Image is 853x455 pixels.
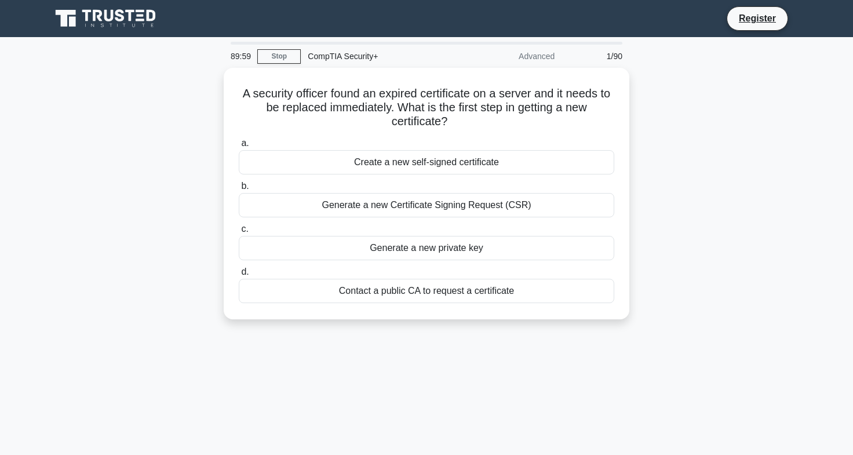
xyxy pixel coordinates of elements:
div: Generate a new Certificate Signing Request (CSR) [239,193,614,217]
a: Stop [257,49,301,64]
div: Create a new self-signed certificate [239,150,614,174]
div: Generate a new private key [239,236,614,260]
div: Contact a public CA to request a certificate [239,279,614,303]
span: c. [241,224,248,234]
span: a. [241,138,249,148]
h5: A security officer found an expired certificate on a server and it needs to be replaced immediate... [238,86,615,129]
div: Advanced [460,45,562,68]
div: 1/90 [562,45,629,68]
span: d. [241,267,249,276]
div: 89:59 [224,45,257,68]
div: CompTIA Security+ [301,45,460,68]
span: b. [241,181,249,191]
a: Register [732,11,783,26]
